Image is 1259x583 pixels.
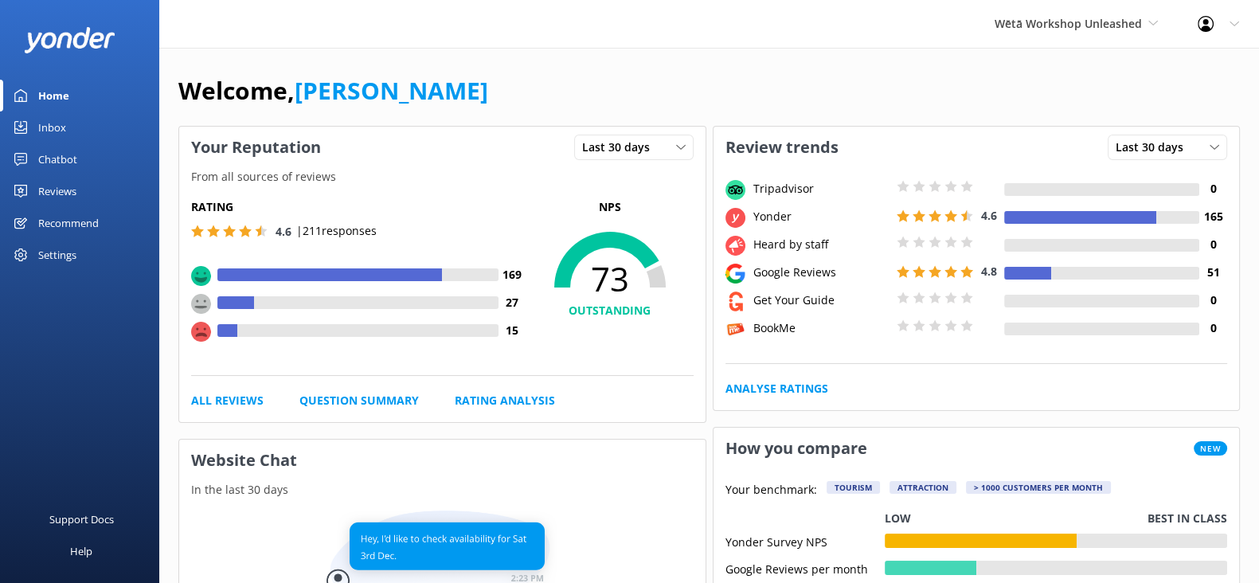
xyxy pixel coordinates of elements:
[499,294,526,311] h4: 27
[890,481,956,494] div: Attraction
[1116,139,1193,156] span: Last 30 days
[1199,208,1227,225] h4: 165
[981,208,997,223] span: 4.6
[725,534,885,548] div: Yonder Survey NPS
[966,481,1111,494] div: > 1000 customers per month
[179,168,706,186] p: From all sources of reviews
[749,180,893,198] div: Tripadvisor
[526,198,694,216] p: NPS
[714,428,879,469] h3: How you compare
[24,27,115,53] img: yonder-white-logo.png
[1199,319,1227,337] h4: 0
[749,319,893,337] div: BookMe
[725,561,885,575] div: Google Reviews per month
[179,440,706,481] h3: Website Chat
[179,127,333,168] h3: Your Reputation
[38,112,66,143] div: Inbox
[38,207,99,239] div: Recommend
[191,392,264,409] a: All Reviews
[295,74,488,107] a: [PERSON_NAME]
[749,291,893,309] div: Get Your Guide
[1199,291,1227,309] h4: 0
[714,127,850,168] h3: Review trends
[276,224,291,239] span: 4.6
[749,264,893,281] div: Google Reviews
[725,481,817,500] p: Your benchmark:
[995,16,1142,31] span: Wētā Workshop Unleashed
[582,139,659,156] span: Last 30 days
[38,175,76,207] div: Reviews
[981,264,997,279] span: 4.8
[38,143,77,175] div: Chatbot
[179,481,706,499] p: In the last 30 days
[1148,510,1227,527] p: Best in class
[49,503,114,535] div: Support Docs
[70,535,92,567] div: Help
[455,392,555,409] a: Rating Analysis
[885,510,911,527] p: Low
[725,380,828,397] a: Analyse Ratings
[526,259,694,299] span: 73
[499,266,526,284] h4: 169
[178,72,488,110] h1: Welcome,
[526,302,694,319] h4: OUTSTANDING
[827,481,880,494] div: Tourism
[499,322,526,339] h4: 15
[38,80,69,112] div: Home
[296,222,377,240] p: | 211 responses
[1199,236,1227,253] h4: 0
[1194,441,1227,456] span: New
[1199,264,1227,281] h4: 51
[38,239,76,271] div: Settings
[1199,180,1227,198] h4: 0
[749,236,893,253] div: Heard by staff
[749,208,893,225] div: Yonder
[191,198,526,216] h5: Rating
[299,392,419,409] a: Question Summary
